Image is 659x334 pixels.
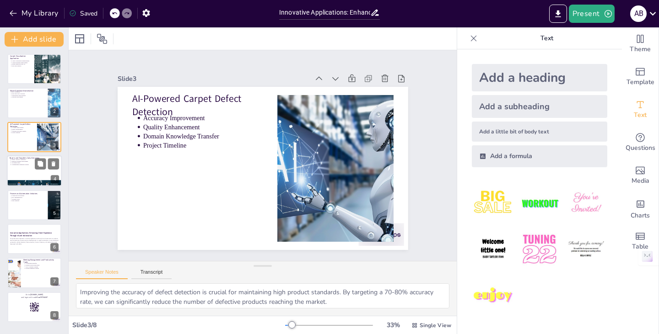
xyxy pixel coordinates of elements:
[72,321,285,329] div: Slide 3 / 8
[10,232,52,237] strong: Innovative Applications: Enhancing Client Experience Through AI and Automation
[569,5,615,23] button: Present
[10,293,59,296] p: Go to
[76,269,128,279] button: Speaker Notes
[50,73,59,81] div: 1
[30,293,43,296] strong: [DOMAIN_NAME]
[10,89,45,92] p: Movie Dashboard Automation
[50,107,59,116] div: 2
[26,265,59,266] p: Training Session Importance
[518,182,561,224] img: 2.jpeg
[12,60,32,62] p: Carpet Visualization Enhancements
[10,238,59,243] p: This presentation explores innovative applications utilizing AI and automation to enhance client ...
[7,88,61,118] div: https://cdn.sendsteps.com/images/logo/sendsteps_logo_white.pnghttps://cdn.sendsteps.com/images/lo...
[12,128,34,130] p: Quality Enhancement
[7,258,61,288] div: 7
[50,311,59,319] div: 8
[11,162,59,164] p: Upcoming Demo
[627,77,654,87] span: Template
[472,228,514,270] img: 4.jpeg
[630,5,647,23] button: A B
[630,5,647,22] div: A B
[632,176,649,186] span: Media
[12,96,45,98] p: Tailored Development
[97,33,108,44] span: Position
[472,95,607,118] div: Add a subheading
[50,277,59,286] div: 7
[12,65,32,67] p: Real-time Features
[12,132,34,134] p: Project Timeline
[48,159,59,170] button: Delete Slide
[50,209,59,217] div: 5
[472,275,514,317] img: 7.jpeg
[35,159,46,170] button: Duplicate Slide
[10,55,32,60] p: Carpet Visualization Application
[472,182,514,224] img: 1.jpeg
[76,283,449,308] textarea: Improving the accuracy of defect detection is crucial for maintaining high product standards. By ...
[631,211,650,221] span: Charts
[7,224,61,254] div: https://cdn.sendsteps.com/images/logo/sendsteps_logo_white.pnghttps://cdn.sendsteps.com/images/lo...
[7,292,61,322] div: 8
[472,64,607,91] div: Add a heading
[7,155,62,186] div: https://cdn.sendsteps.com/images/logo/sendsteps_logo_white.pnghttps://cdn.sendsteps.com/images/lo...
[212,40,290,142] p: Quality Enhancement
[12,196,45,198] p: RPA Implementation
[11,159,59,160] p: Market Analysis Automation
[622,60,659,93] div: Add ready made slides
[12,64,32,65] p: Future Integration with AR
[26,268,59,270] p: License Expansion Strategy
[622,225,659,258] div: Add a table
[10,296,59,299] p: and login with code
[622,159,659,192] div: Add images, graphics, shapes or video
[10,123,34,128] p: AI-Powered Carpet Defect Detection
[197,50,275,152] p: Project Timeline
[12,200,45,201] p: ERP Upgrades
[420,322,451,329] span: Single View
[219,34,297,136] p: Accuracy Improvement
[472,145,607,167] div: Add a formula
[10,157,59,159] p: Buyers and Suppliers Data Extraction
[11,160,59,162] p: Predictive Features Development
[131,269,172,279] button: Transcript
[12,130,34,132] p: Domain Knowledge Transfer
[72,32,87,46] div: Layout
[23,259,59,264] p: Meeting Management and Productivity Tools
[12,93,45,95] p: Real-time Data Collection
[12,95,45,96] p: Subscription Sales Potential
[565,182,607,224] img: 3.jpeg
[69,9,97,18] div: Saved
[5,32,64,47] button: Add slide
[481,27,613,49] p: Text
[12,91,45,93] p: RPA Utilization
[7,54,61,84] div: https://cdn.sendsteps.com/images/logo/sendsteps_logo_white.pnghttps://cdn.sendsteps.com/images/lo...
[51,175,59,184] div: 4
[10,243,59,245] p: Generated with [URL]
[7,6,62,21] button: My Library
[10,192,45,195] p: Finance and Automation Initiatives
[12,62,32,64] p: Client Experience Improvement
[622,192,659,225] div: Add charts and graphs
[472,122,607,142] div: Add a little bit of body text
[630,44,651,54] span: Theme
[216,12,314,134] p: AI-Powered Carpet Defect Detection
[565,228,607,270] img: 6.jpeg
[634,110,647,120] span: Text
[622,27,659,60] div: Change the overall theme
[50,141,59,149] div: 3
[518,228,561,270] img: 5.jpeg
[50,243,59,251] div: 6
[549,5,567,23] button: Export to PowerPoint
[12,198,45,200] p: Strategic Focus
[7,122,61,152] div: https://cdn.sendsteps.com/images/logo/sendsteps_logo_white.pnghttps://cdn.sendsteps.com/images/lo...
[626,143,655,153] span: Questions
[205,45,282,147] p: Domain Knowledge Transfer
[12,127,34,129] p: Accuracy Improvement
[26,263,59,265] p: AI Integration Benefits
[382,321,404,329] div: 33 %
[26,266,59,268] p: User Acceptance Meeting
[12,195,45,196] p: Dashboard Development
[622,126,659,159] div: Get real-time input from your audience
[11,164,59,166] p: Comprehensive Database Creation
[622,93,659,126] div: Add text boxes
[279,6,370,19] input: Insert title
[7,190,61,220] div: https://cdn.sendsteps.com/images/logo/sendsteps_logo_white.pnghttps://cdn.sendsteps.com/images/lo...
